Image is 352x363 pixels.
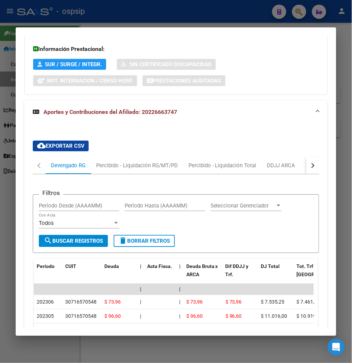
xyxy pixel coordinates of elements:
[144,259,176,290] datatable-header-cell: Acta Fisca.
[186,313,203,319] span: $ 96,60
[226,299,242,305] span: $ 73,96
[37,143,84,149] span: Exportar CSV
[297,313,323,319] span: $ 10.919,40
[104,263,119,269] span: Deuda
[65,298,97,306] div: 30716570548
[51,162,86,169] div: Devengado RG
[39,220,54,226] span: Todos
[140,299,141,305] span: |
[65,263,76,269] span: CUIT
[226,313,242,319] span: $ 96,60
[39,235,108,247] button: Buscar Registros
[267,162,295,169] div: DDJJ ARCA
[96,162,178,169] div: Percibido - Liquidación RG/MT/PD
[45,61,102,68] span: SUR / SURGE / INTEGR.
[24,101,328,123] mat-expansion-panel-header: Aportes y Contribuciones del Afiliado: 20226663747
[153,78,221,84] span: Prestaciones Auditadas
[37,313,54,319] span: 202305
[47,78,133,84] span: Not. Internacion / Censo Hosp.
[65,326,97,335] div: 30716570548
[143,75,226,86] button: Prestaciones Auditadas
[62,259,102,290] datatable-header-cell: CUIT
[186,263,218,277] span: Deuda Bruta x ARCA
[117,59,216,70] button: Sin Certificado Discapacidad
[140,313,141,319] span: |
[140,286,141,292] span: |
[183,259,223,290] datatable-header-cell: Deuda Bruta x ARCA
[261,313,288,319] span: $ 11.016,00
[119,238,170,244] span: Borrar Filtros
[34,259,62,290] datatable-header-cell: Período
[179,299,180,305] span: |
[261,299,285,305] span: $ 7.535,25
[140,263,141,269] span: |
[39,189,63,197] h3: Filtros
[44,238,103,244] span: Buscar Registros
[65,312,97,320] div: 30716570548
[147,263,172,269] span: Acta Fisca.
[33,59,106,70] button: SUR / SURGE / INTEGR.
[102,259,137,290] datatable-header-cell: Deuda
[137,259,144,290] datatable-header-cell: |
[37,141,46,150] mat-icon: cloud_download
[176,259,183,290] datatable-header-cell: |
[33,141,89,151] button: Exportar CSV
[114,235,175,247] button: Borrar Filtros
[328,339,345,356] div: Open Intercom Messenger
[226,263,249,277] span: Dif DDJJ y Trf.
[258,259,294,290] datatable-header-cell: DJ Total
[261,263,280,269] span: DJ Total
[37,299,54,305] span: 202306
[179,313,180,319] span: |
[211,202,275,209] span: Seleccionar Gerenciador
[223,259,258,290] datatable-header-cell: Dif DDJJ y Trf.
[104,313,121,319] span: $ 96,60
[33,75,137,86] button: Not. Internacion / Censo Hosp.
[43,109,177,115] span: Aportes y Contribuciones del Afiliado: 20226663747
[119,236,127,245] mat-icon: delete
[297,299,320,305] span: $ 7.461,29
[186,299,203,305] span: $ 73,96
[179,263,181,269] span: |
[188,162,257,169] div: Percibido - Liquidación Total
[297,263,345,277] span: Tot. Trf. [GEOGRAPHIC_DATA]
[44,236,52,245] mat-icon: search
[104,299,121,305] span: $ 73,96
[179,286,181,292] span: |
[294,259,330,290] datatable-header-cell: Tot. Trf. Bruto
[129,61,212,68] span: Sin Certificado Discapacidad
[33,45,319,53] h3: Información Prestacional:
[37,263,55,269] span: Período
